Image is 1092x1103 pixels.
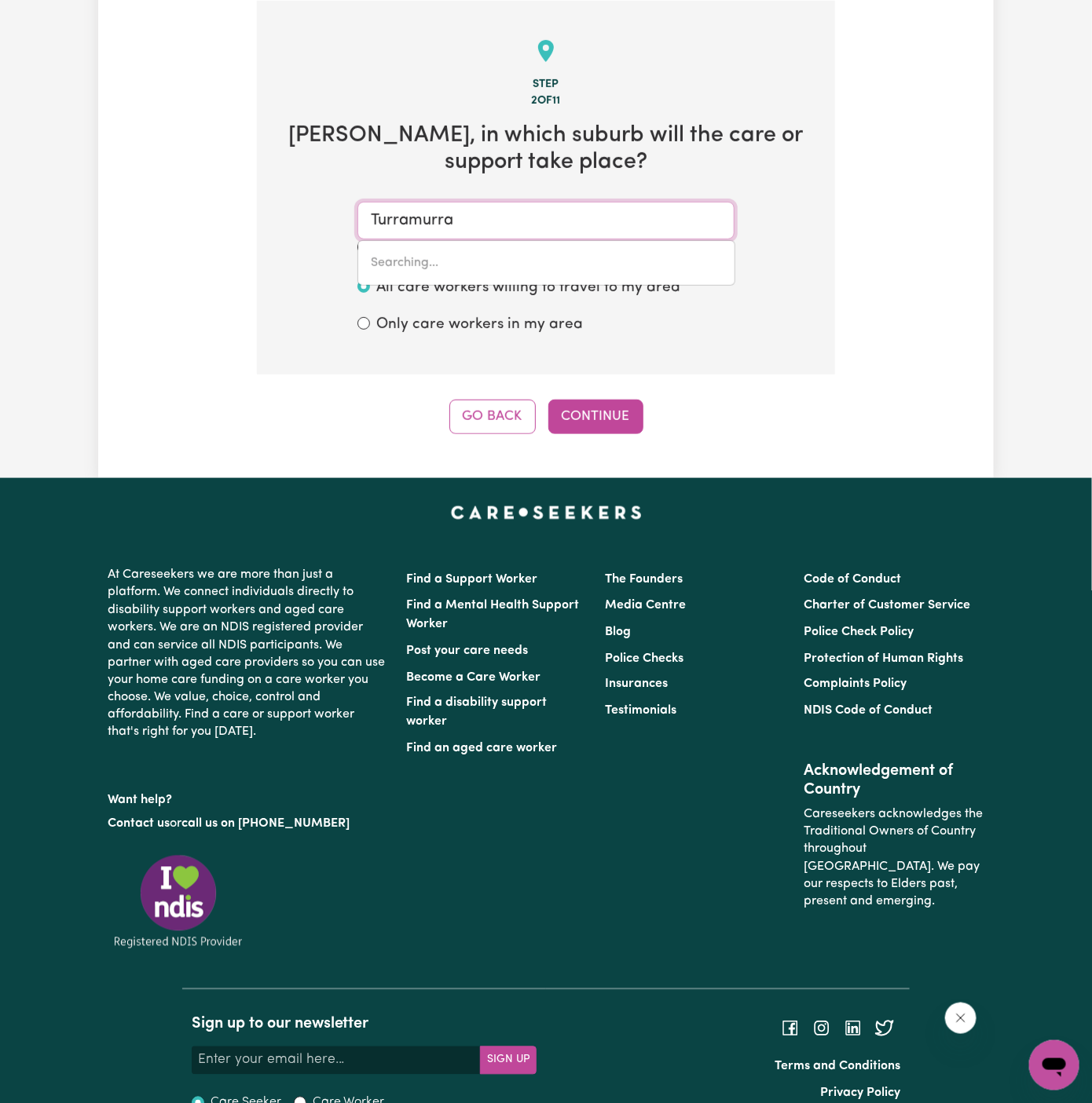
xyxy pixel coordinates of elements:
a: Media Centre [605,599,686,612]
span: Need any help? [9,11,95,24]
a: Insurances [605,678,668,691]
a: Terms and Conditions [775,1061,900,1073]
label: Only care workers in my area [376,314,583,337]
h2: [PERSON_NAME] , in which suburb will the care or support take place? [282,122,810,177]
input: Enter a suburb or postcode [357,202,735,239]
iframe: Button to launch messaging window [1029,1040,1079,1090]
label: All care workers willing to travel to my area [376,277,680,300]
a: Find a disability support worker [406,697,547,729]
a: Protection of Human Rights [804,652,964,665]
iframe: Close message [945,1003,977,1034]
div: Step [282,76,810,93]
h2: Acknowledgement of Country [804,762,984,800]
a: Find an aged care worker [406,743,557,755]
button: Subscribe [480,1046,537,1075]
p: Careseekers acknowledges the Traditional Owners of Country throughout [GEOGRAPHIC_DATA]. We pay o... [804,800,984,918]
div: menu-options [357,240,735,286]
a: NDIS Code of Conduct [804,705,933,718]
a: Contact us [108,818,170,831]
a: Follow Careseekers on Twitter [875,1021,894,1034]
a: Police Check Policy [804,626,914,638]
a: Privacy Policy [820,1087,900,1100]
a: Find a Support Worker [406,573,537,586]
p: At Careseekers we are more than just a platform. We connect individuals directly to disability su... [108,560,387,748]
a: The Founders [605,573,683,586]
a: Charter of Customer Service [804,599,971,612]
a: Follow Careseekers on Facebook [781,1021,800,1034]
a: Careseekers home page [451,506,642,519]
p: or [108,809,387,839]
a: Follow Careseekers on LinkedIn [844,1021,863,1034]
h2: Sign up to our newsletter [192,1015,537,1034]
p: Want help? [108,786,387,809]
button: Go Back [449,400,536,434]
input: Enter your email here... [192,1046,481,1075]
a: Testimonials [605,705,676,718]
a: Post your care needs [406,645,528,657]
a: Find a Mental Health Support Worker [406,599,579,630]
a: Follow Careseekers on Instagram [812,1021,831,1034]
a: Become a Care Worker [406,671,541,684]
img: Registered NDIS provider [108,853,249,951]
a: Police Checks [605,652,683,665]
div: 2 of 11 [282,93,810,110]
a: Complaints Policy [804,678,907,691]
a: call us on [PHONE_NUMBER] [181,818,350,831]
button: Continue [548,400,643,434]
a: Code of Conduct [804,573,902,586]
a: Blog [605,626,631,638]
